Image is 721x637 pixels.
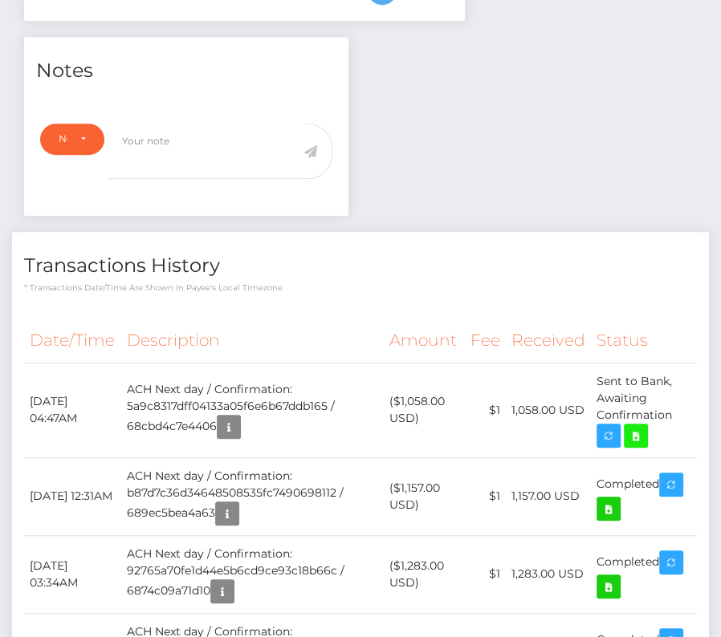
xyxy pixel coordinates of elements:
[36,57,336,85] h4: Notes
[591,535,697,613] td: Completed
[121,535,384,613] td: ACH Next day / Confirmation: 92765a70fe1d44e5b6cd9ce93c18b66c / 6874c09a71d10
[384,457,465,535] td: ($1,157.00 USD)
[24,282,697,294] p: * Transactions date/time are shown in payee's local timezone
[506,457,591,535] td: 1,157.00 USD
[121,318,384,363] th: Description
[59,132,67,145] div: Note Type
[506,363,591,457] td: 1,058.00 USD
[24,318,121,363] th: Date/Time
[465,318,506,363] th: Fee
[591,363,697,457] td: Sent to Bank, Awaiting Confirmation
[506,535,591,613] td: 1,283.00 USD
[465,363,506,457] td: $1
[465,535,506,613] td: $1
[384,318,465,363] th: Amount
[121,457,384,535] td: ACH Next day / Confirmation: b87d7c36d34648508535fc7490698112 / 689ec5bea4a63
[40,124,104,154] button: Note Type
[591,318,697,363] th: Status
[506,318,591,363] th: Received
[591,457,697,535] td: Completed
[465,457,506,535] td: $1
[384,535,465,613] td: ($1,283.00 USD)
[24,363,121,457] td: [DATE] 04:47AM
[384,363,465,457] td: ($1,058.00 USD)
[121,363,384,457] td: ACH Next day / Confirmation: 5a9c8317dff04133a05f6e6b67ddb165 / 68cbd4c7e4406
[24,457,121,535] td: [DATE] 12:31AM
[24,535,121,613] td: [DATE] 03:34AM
[24,252,697,280] h4: Transactions History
